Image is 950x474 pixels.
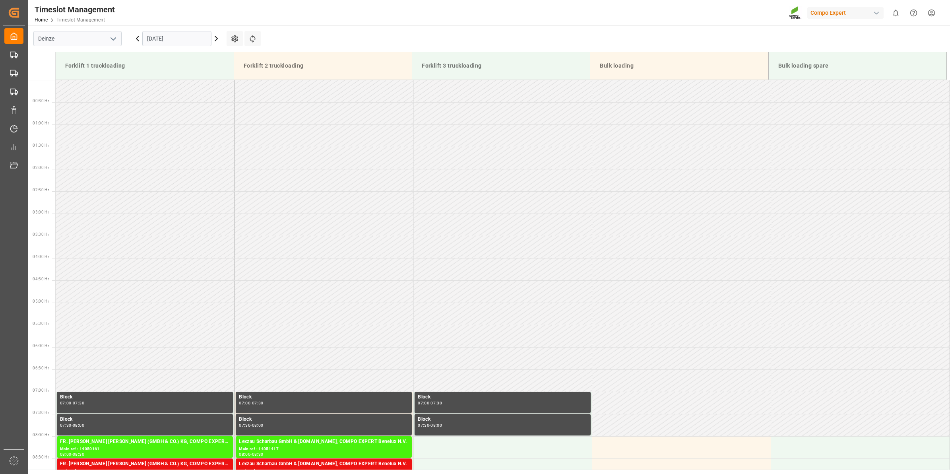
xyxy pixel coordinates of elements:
div: Block [239,393,409,401]
div: Forklift 2 truckloading [240,58,405,73]
span: 01:30 Hr [33,143,49,148]
div: - [429,423,430,427]
span: 02:00 Hr [33,165,49,170]
div: Forklift 3 truckloading [419,58,584,73]
div: Block [239,416,409,423]
div: 08:00 [239,453,250,456]
div: Block [418,416,587,423]
div: FR. [PERSON_NAME] [PERSON_NAME] (GMBH & CO.) KG, COMPO EXPERT Benelux N.V. [60,460,230,468]
div: Lexzau Scharbau GmbH & [DOMAIN_NAME], COMPO EXPERT Benelux N.V. [239,460,409,468]
div: FR. [PERSON_NAME] [PERSON_NAME] (GMBH & CO.) KG, COMPO EXPERT Benelux N.V. [60,438,230,446]
span: 07:00 Hr [33,388,49,392]
span: 04:00 Hr [33,254,49,259]
div: Block [418,393,587,401]
span: 06:00 Hr [33,344,49,348]
div: 08:30 [73,453,84,456]
div: 08:00 [73,423,84,427]
span: 01:00 Hr [33,121,49,125]
span: 05:30 Hr [33,321,49,326]
div: - [250,423,252,427]
div: Main ref : 14050161 [60,446,230,453]
span: 06:30 Hr [33,366,49,370]
div: 08:00 [252,423,264,427]
button: open menu [107,33,119,45]
div: 08:30 [252,453,264,456]
a: Home [35,17,48,23]
div: 07:30 [252,401,264,405]
span: 00:30 Hr [33,99,49,103]
span: 08:00 Hr [33,433,49,437]
div: - [72,401,73,405]
span: 05:00 Hr [33,299,49,303]
div: 07:30 [430,401,442,405]
div: Forklift 1 truckloading [62,58,227,73]
span: 08:30 Hr [33,455,49,459]
div: Lexzau Scharbau GmbH & [DOMAIN_NAME], COMPO EXPERT Benelux N.V. [239,438,409,446]
div: 08:00 [60,453,72,456]
div: 07:00 [418,401,429,405]
span: 02:30 Hr [33,188,49,192]
div: Block [60,416,230,423]
span: 03:30 Hr [33,232,49,237]
button: Help Center [905,4,923,22]
input: Type to search/select [33,31,122,46]
div: - [429,401,430,405]
div: 08:00 [430,423,442,427]
div: 07:30 [418,423,429,427]
div: 07:30 [60,423,72,427]
div: 07:00 [239,401,250,405]
span: 04:30 Hr [33,277,49,281]
div: - [250,401,252,405]
div: Block [60,393,230,401]
span: 07:30 Hr [33,410,49,415]
div: Compo Expert [807,7,884,19]
div: - [250,453,252,456]
div: 07:00 [60,401,72,405]
div: Bulk loading spare [775,58,940,73]
div: Bulk loading [597,58,762,73]
button: show 0 new notifications [887,4,905,22]
img: Screenshot%202023-09-29%20at%2010.02.21.png_1712312052.png [789,6,802,20]
div: Timeslot Management [35,4,115,16]
input: DD.MM.YYYY [142,31,211,46]
span: 03:00 Hr [33,210,49,214]
div: - [72,423,73,427]
div: - [72,453,73,456]
div: Main ref : 14051417 [239,446,409,453]
div: 07:30 [239,423,250,427]
button: Compo Expert [807,5,887,20]
div: 07:30 [73,401,84,405]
